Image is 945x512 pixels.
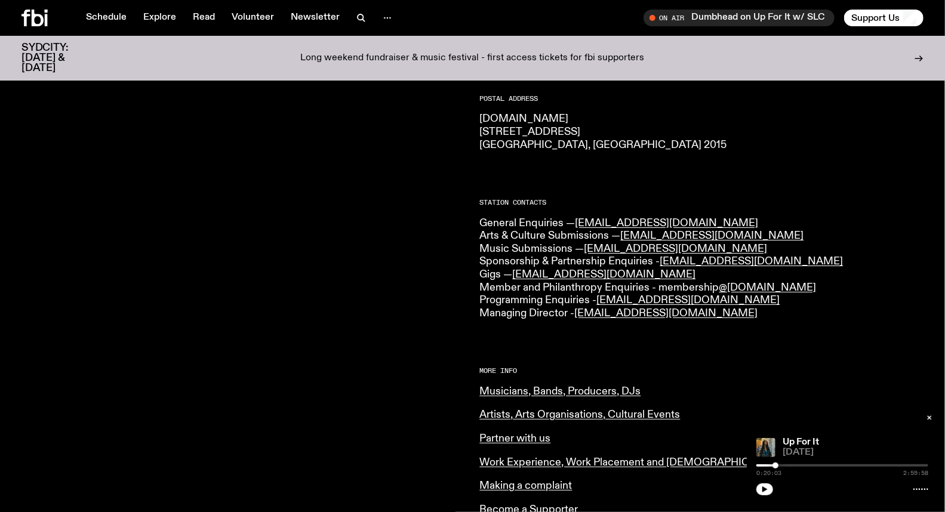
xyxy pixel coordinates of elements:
[575,218,759,229] a: [EMAIL_ADDRESS][DOMAIN_NAME]
[301,53,645,64] p: Long weekend fundraiser & music festival - first access tickets for fbi supporters
[719,282,817,293] a: @[DOMAIN_NAME]
[756,438,775,457] img: Ify - a Brown Skin girl with black braided twists, looking up to the side with her tongue stickin...
[783,448,928,457] span: [DATE]
[480,433,551,444] a: Partner with us
[480,386,641,397] a: Musicians, Bands, Producers, DJs
[783,437,819,447] a: Up For It
[480,457,786,468] a: Work Experience, Work Placement and [DEMOGRAPHIC_DATA]
[621,230,804,241] a: [EMAIL_ADDRESS][DOMAIN_NAME]
[660,256,844,267] a: [EMAIL_ADDRESS][DOMAIN_NAME]
[575,308,758,319] a: [EMAIL_ADDRESS][DOMAIN_NAME]
[480,95,924,102] h2: Postal Address
[903,470,928,476] span: 2:59:58
[480,199,924,206] h2: Station Contacts
[480,409,681,420] a: Artists, Arts Organisations, Cultural Events
[186,10,222,26] a: Read
[224,10,281,26] a: Volunteer
[597,295,780,306] a: [EMAIL_ADDRESS][DOMAIN_NAME]
[284,10,347,26] a: Newsletter
[21,43,98,73] h3: SYDCITY: [DATE] & [DATE]
[480,113,924,152] p: [DOMAIN_NAME] [STREET_ADDRESS] [GEOGRAPHIC_DATA], [GEOGRAPHIC_DATA] 2015
[844,10,924,26] button: Support Us
[480,368,924,374] h2: More Info
[79,10,134,26] a: Schedule
[513,269,696,280] a: [EMAIL_ADDRESS][DOMAIN_NAME]
[584,243,768,254] a: [EMAIL_ADDRESS][DOMAIN_NAME]
[851,13,900,23] span: Support Us
[480,480,572,491] a: Making a complaint
[644,10,835,26] button: On AirDumbhead on Up For It w/ SLC
[136,10,183,26] a: Explore
[480,217,924,320] p: General Enquiries — Arts & Culture Submissions — Music Submissions — Sponsorship & Partnership En...
[756,470,781,476] span: 0:20:03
